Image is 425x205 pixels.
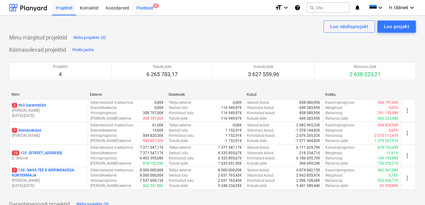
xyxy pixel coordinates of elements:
p: Tulude jääk : [169,183,189,188]
p: Kasumiprognoos : [325,100,355,105]
p: [PERSON_NAME] [12,178,85,183]
p: Rahavoo jääk : [325,161,349,166]
p: Sidumata kulud : [247,173,274,178]
div: 16122 -[STREET_ADDRESS]E. Sillandi [12,151,85,161]
div: Loo projekt [384,23,409,31]
p: Hinnaprognoos : [91,133,117,138]
p: Tulude jääk [146,64,178,69]
p: 8 000 000,00€ [218,168,242,173]
p: 1 035 651,50€ [218,161,242,166]
p: Kasumiprognoos : [325,168,355,173]
button: Loo projekt [377,20,416,33]
p: Sidumata kulud : [247,105,274,110]
div: Näita projekte (0) [73,34,106,41]
p: -1 578 144,83€ [295,128,320,133]
p: 306 699,29€ [299,161,320,166]
p: Hinnaprognoos : [91,178,117,183]
p: -1 152,91€ [224,138,242,143]
p: -218 234,71€ [298,151,320,156]
p: Minu märgitud projektid [9,34,67,41]
p: 462 301,88€ [143,183,164,188]
p: Tellija eelarve : [169,145,192,150]
p: 149 199,88€ [378,156,398,161]
p: Hinnaprognoos : [91,156,117,161]
p: Seotud tulu : [169,105,189,110]
p: Seotud kulud : [247,145,270,150]
p: Kasumiprognoos : [325,145,355,150]
p: Marginaal : [325,151,343,156]
p: -93 354,89€ [379,183,398,188]
p: 462 301,88€ [378,168,398,173]
p: 878 152,09€ [378,145,398,150]
p: [PERSON_NAME]-eelarve : [91,161,132,166]
button: Peida jaotis [71,45,95,55]
span: more_vert [404,174,411,182]
p: [PERSON_NAME] [12,133,85,138]
p: Marginaal : [325,173,343,178]
p: Kulude jääk : [247,161,268,166]
p: -549 283,95€ [298,116,320,121]
p: 6 493 395,08€ [140,156,164,161]
p: E. Sillandi [12,156,85,161]
p: Tellija eelarve : [169,168,192,173]
span: more_vert [404,129,411,137]
p: Kinnitatud tulu : [169,133,194,138]
p: Rahavoog : [325,110,343,116]
p: -504 820,50€ [377,123,398,128]
p: -116 949,97€ [220,116,242,121]
p: Tulude jääk : [169,116,189,121]
p: 2 638 223,21 [349,71,381,78]
p: 728 952,21€ [378,161,398,166]
div: 3963 Garantiitööd[PERSON_NAME][DATE]-[DATE] [12,103,85,118]
p: Eesmärkeelarve : [91,128,117,133]
p: Seotud tulu : [169,173,189,178]
button: Otsi [307,2,349,13]
p: 6 711 629,79€ [296,145,320,150]
span: 3 [12,103,17,108]
p: 2 651 765,45€ [218,173,242,178]
p: 61,00€ [152,123,164,128]
p: 1 570 291,91€ [375,138,398,143]
p: Eelarvestatud maksumus : [91,123,134,128]
button: Loo näidisprojekt [323,20,375,33]
i: keyboard_arrow_down [377,4,384,11]
p: Eesmärkeelarve : [91,105,117,110]
p: 7 371 547,17€ [140,151,164,156]
p: -1 571 444,82€ [295,138,320,143]
div: Peida jaotis [72,47,94,54]
p: 122 - [STREET_ADDRESS] [12,151,62,156]
p: 128 - SAHA TEE 8 ÄRIPINDADEGA KORTERMAJA [12,168,85,178]
p: Rahavoog : [325,178,343,183]
p: Rahavoo jääk : [325,138,349,143]
p: 7 371 547,17€ [140,145,164,150]
p: 6 335 895,67€ [218,151,242,156]
p: Käimasolevad projektid [9,46,66,54]
p: Eelarvestatud maksumus : [91,145,134,150]
p: 858 080,95€ [299,110,320,116]
p: 13,00€ [152,128,164,133]
div: Nimi [12,92,85,97]
p: 0,00€ [154,105,164,110]
p: 0,00€ [154,100,164,105]
p: Seotud kulud : [247,100,270,105]
p: Rahavoog : [325,133,343,138]
p: Sidumata kulud : [247,128,274,133]
p: -741 130,98€ [377,110,398,116]
p: 0,00€ [233,100,242,105]
p: Tellija eelarve : [169,100,192,105]
p: Rahavoo jääk : [325,183,349,188]
p: Seotud tulu : [169,151,189,156]
p: 0,00€ [233,123,242,128]
p: Marginaal : [325,128,343,133]
div: Loo näidisprojekt [330,23,368,31]
p: Kinnitatud kulud : [247,156,275,161]
p: [DATE] - [DATE] [12,113,85,118]
div: 7Arenduskulud[PERSON_NAME] [12,128,85,138]
p: Hinnaprognoos : [91,110,117,116]
p: 308 797,00€ [143,110,164,116]
p: 6 186 695,79€ [296,156,320,161]
div: Sissetulek [168,92,242,97]
i: Abikeskus [294,4,301,11]
p: 5,78% [389,173,398,178]
p: Tulude jääk : [169,138,189,143]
